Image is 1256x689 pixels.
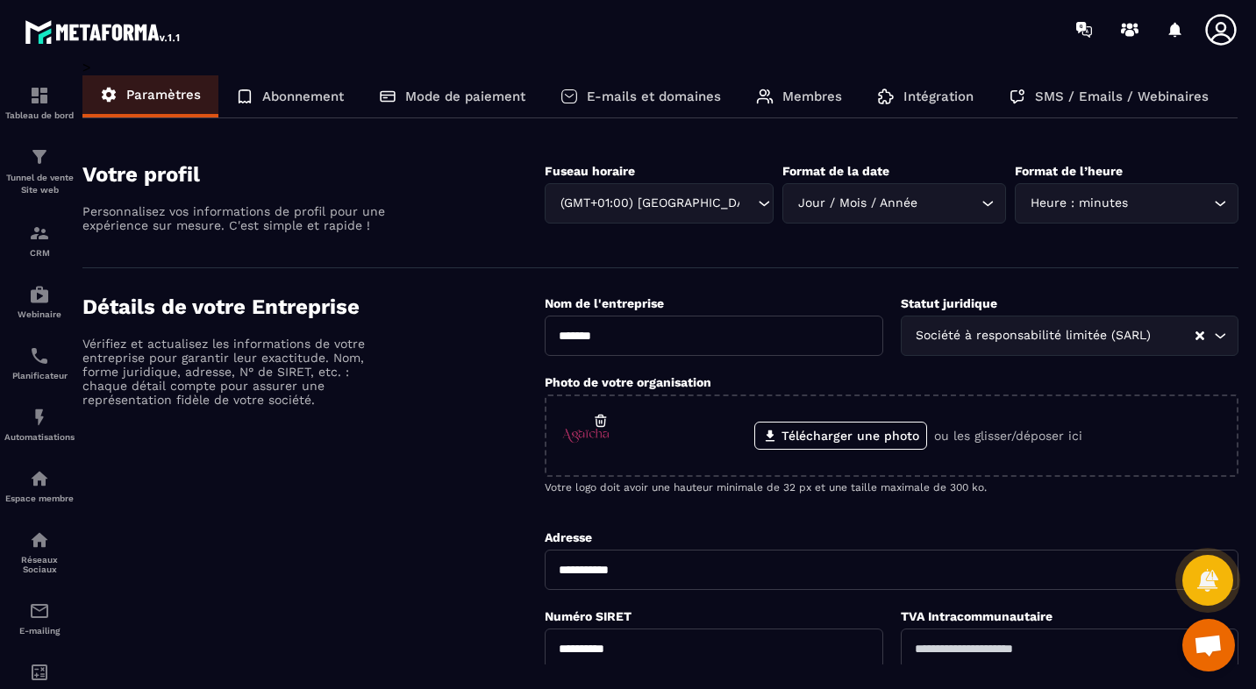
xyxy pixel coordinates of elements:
img: automations [29,468,50,489]
a: emailemailE-mailing [4,587,75,649]
span: (GMT+01:00) [GEOGRAPHIC_DATA] [556,194,740,213]
a: automationsautomationsWebinaire [4,271,75,332]
label: Télécharger une photo [754,422,927,450]
p: ou les glisser/déposer ici [934,429,1082,443]
p: Tableau de bord [4,110,75,120]
img: logo [25,16,182,47]
p: Votre logo doit avoir une hauteur minimale de 32 px et une taille maximale de 300 ko. [545,481,1238,494]
img: automations [29,284,50,305]
span: Jour / Mois / Année [794,194,921,213]
a: formationformationTunnel de vente Site web [4,133,75,210]
img: social-network [29,529,50,550]
a: social-networksocial-networkRéseaux Sociaux [4,516,75,587]
span: Société à responsabilité limitée (SARL) [912,326,1155,345]
img: automations [29,407,50,428]
input: Search for option [1131,194,1210,213]
div: Search for option [1015,183,1238,224]
p: Abonnement [262,89,344,104]
label: Photo de votre organisation [545,375,711,389]
p: Membres [782,89,842,104]
label: Fuseau horaire [545,164,635,178]
label: Format de l’heure [1015,164,1123,178]
p: E-mailing [4,626,75,636]
a: automationsautomationsAutomatisations [4,394,75,455]
a: schedulerschedulerPlanificateur [4,332,75,394]
div: Ouvrir le chat [1182,619,1235,671]
div: Search for option [901,316,1238,356]
div: Search for option [545,183,774,224]
div: Search for option [782,183,1006,224]
label: Statut juridique [901,296,997,310]
p: Planificateur [4,371,75,380]
p: Automatisations [4,432,75,442]
p: Vérifiez et actualisez les informations de votre entreprise pour garantir leur exactitude. Nom, f... [82,337,389,407]
a: formationformationCRM [4,210,75,271]
img: scheduler [29,345,50,366]
button: Clear Selected [1195,330,1204,343]
input: Search for option [921,194,977,213]
label: Adresse [545,530,592,544]
p: SMS / Emails / Webinaires [1035,89,1209,104]
label: Nom de l'entreprise [545,296,664,310]
img: formation [29,223,50,244]
h4: Détails de votre Entreprise [82,295,545,319]
h4: Votre profil [82,162,545,187]
p: Tunnel de vente Site web [4,172,75,196]
p: Paramètres [126,87,201,103]
label: Format de la date [782,164,889,178]
img: accountant [29,662,50,683]
a: automationsautomationsEspace membre [4,455,75,516]
p: Intégration [903,89,974,104]
img: formation [29,146,50,167]
span: Heure : minutes [1026,194,1131,213]
p: Espace membre [4,494,75,503]
p: Mode de paiement [405,89,525,104]
p: Réseaux Sociaux [4,555,75,574]
p: Webinaire [4,309,75,319]
p: Personnalisez vos informations de profil pour une expérience sur mesure. C'est simple et rapide ! [82,204,389,232]
img: formation [29,85,50,106]
p: E-mails et domaines [587,89,721,104]
label: Numéro SIRET [545,609,632,623]
label: TVA Intracommunautaire [901,609,1053,623]
input: Search for option [740,194,753,213]
input: Search for option [1155,326,1194,345]
a: formationformationTableau de bord [4,72,75,133]
img: email [29,600,50,622]
p: CRM [4,248,75,258]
